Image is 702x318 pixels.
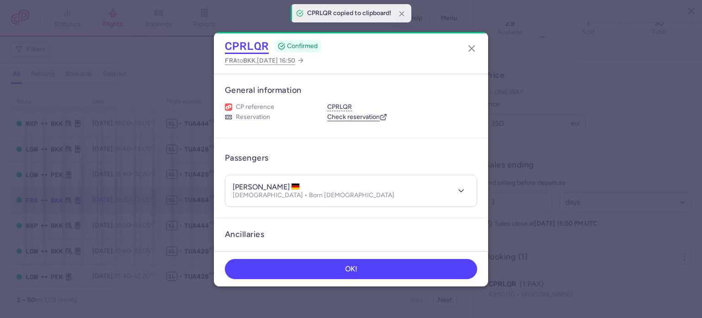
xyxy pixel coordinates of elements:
span: CP reference [236,103,274,111]
a: Check reservation [327,113,387,121]
h3: Ancillaries [225,229,477,240]
span: OK! [345,265,357,273]
h4: CPRLQR copied to clipboard! [307,10,391,17]
span: FRA [225,57,237,64]
figure: 1L airline logo [225,103,232,111]
button: OK! [225,259,477,279]
span: Reservation [236,113,270,121]
h3: General information [225,85,477,96]
span: BKK [243,57,255,64]
span: to , [225,55,295,66]
a: FRAtoBKK,[DATE] 16:50 [225,55,304,66]
span: [DATE] 16:50 [257,57,295,65]
h4: [PERSON_NAME] [233,183,300,192]
button: CPRLQR [327,103,352,111]
p: [DEMOGRAPHIC_DATA] • Born [DEMOGRAPHIC_DATA] [233,192,394,199]
h3: Passengers [225,153,269,163]
button: CPRLQR [225,39,269,53]
span: CONFIRMED [287,42,318,51]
